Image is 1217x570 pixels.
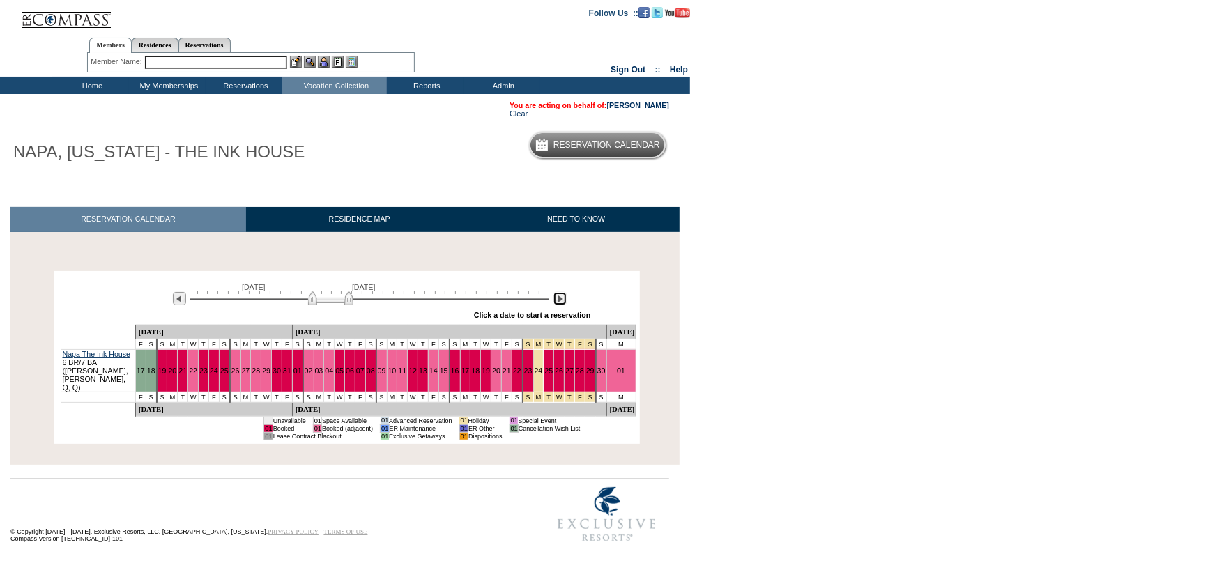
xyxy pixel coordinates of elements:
[606,325,636,339] td: [DATE]
[335,367,344,375] a: 05
[459,432,468,440] td: 01
[589,7,638,18] td: Follow Us ::
[129,77,206,94] td: My Memberships
[655,65,661,75] span: ::
[210,367,218,375] a: 24
[314,339,324,349] td: M
[345,339,355,349] td: T
[292,339,303,349] td: S
[137,367,145,375] a: 17
[52,77,129,94] td: Home
[518,424,580,432] td: Cancellation Wish List
[524,367,533,375] a: 23
[617,367,625,375] a: 01
[512,392,522,402] td: S
[303,339,314,349] td: S
[282,392,292,402] td: F
[268,528,319,535] a: PRIVACY POLICY
[389,424,452,432] td: ER Maintenance
[523,339,533,349] td: Thanksgiving
[282,339,292,349] td: F
[544,392,554,402] td: Thanksgiving
[318,56,330,68] img: Impersonate
[240,392,251,402] td: M
[282,77,387,94] td: Vacation Collection
[324,392,335,402] td: T
[611,65,645,75] a: Sign Out
[272,392,282,402] td: T
[555,367,563,375] a: 26
[575,392,585,402] td: Thanksgiving
[61,349,136,392] td: 6 BR/7 BA ([PERSON_NAME], [PERSON_NAME], Q, Q)
[501,392,512,402] td: F
[157,339,167,349] td: S
[135,402,292,416] td: [DATE]
[313,417,321,424] td: 01
[206,77,282,94] td: Reservations
[512,339,522,349] td: S
[492,367,500,375] a: 20
[273,424,306,432] td: Booked
[461,367,470,375] a: 17
[264,424,273,432] td: 01
[473,207,680,231] a: NEED TO KNOW
[199,392,209,402] td: T
[459,417,468,424] td: 01
[346,367,354,375] a: 06
[219,339,229,349] td: S
[440,367,448,375] a: 15
[389,432,452,440] td: Exclusive Getaways
[324,528,368,535] a: TERMS OF USE
[252,367,260,375] a: 28
[273,432,373,440] td: Lease Contract Blackout
[468,424,503,432] td: ER Other
[273,367,281,375] a: 30
[451,367,459,375] a: 16
[606,339,636,349] td: M
[513,367,521,375] a: 22
[246,207,473,231] a: RESIDENCE MAP
[346,56,358,68] img: b_calculator.gif
[314,392,324,402] td: M
[178,339,188,349] td: T
[428,339,438,349] td: F
[355,392,365,402] td: F
[376,339,387,349] td: S
[464,77,540,94] td: Admin
[518,417,580,424] td: Special Event
[325,367,333,375] a: 04
[355,339,365,349] td: F
[474,311,591,319] div: Click a date to start a reservation
[397,339,408,349] td: T
[273,417,306,424] td: Unavailable
[199,367,208,375] a: 23
[565,392,575,402] td: Thanksgiving
[460,392,470,402] td: M
[606,392,636,402] td: M
[367,367,375,375] a: 08
[387,392,397,402] td: M
[481,339,491,349] td: W
[510,109,528,118] a: Clear
[292,392,303,402] td: S
[460,339,470,349] td: M
[387,339,397,349] td: M
[607,101,669,109] a: [PERSON_NAME]
[523,392,533,402] td: Thanksgiving
[290,56,302,68] img: b_edit.gif
[261,392,272,402] td: W
[429,367,438,375] a: 14
[388,367,397,375] a: 10
[132,38,178,52] a: Residences
[482,367,490,375] a: 19
[585,392,595,402] td: Thanksgiving
[261,339,272,349] td: W
[670,65,688,75] a: Help
[168,367,176,375] a: 20
[389,417,452,424] td: Advanced Reservation
[147,367,155,375] a: 18
[10,480,498,549] td: © Copyright [DATE] - [DATE]. Exclusive Resorts, LLC. [GEOGRAPHIC_DATA], [US_STATE]. Compass Versi...
[510,417,518,424] td: 01
[304,56,316,68] img: View
[89,38,132,53] a: Members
